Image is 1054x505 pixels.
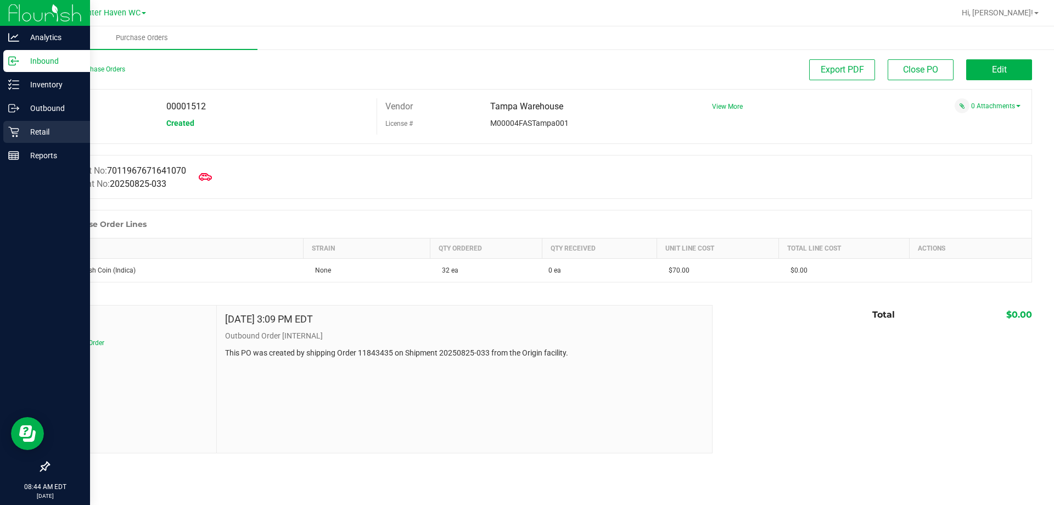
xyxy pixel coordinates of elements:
th: Qty Received [542,238,657,259]
inline-svg: Analytics [8,32,19,43]
p: 08:44 AM EDT [5,482,85,492]
a: 0 Attachments [971,102,1021,110]
p: Reports [19,149,85,162]
span: 20250825-033 [110,179,166,189]
p: Analytics [19,31,85,44]
h1: Purchase Order Lines [60,220,147,229]
span: Tampa Warehouse [490,101,563,112]
inline-svg: Inventory [8,79,19,90]
span: Notes [57,314,208,327]
span: Edit [992,64,1007,75]
th: Item [49,238,304,259]
th: Actions [910,238,1031,259]
span: $0.00 [785,267,808,274]
label: Shipment No: [57,177,166,191]
span: 00001512 [166,101,206,112]
p: Inbound [19,54,85,68]
inline-svg: Reports [8,150,19,161]
th: Strain [303,238,430,259]
span: None [310,267,331,274]
iframe: Resource center [11,417,44,450]
span: Hi, [PERSON_NAME]! [962,8,1033,17]
span: 0 ea [548,265,561,275]
label: Manifest No: [57,164,186,177]
th: Qty Ordered [430,238,542,259]
p: This PO was created by shipping Order 11843435 on Shipment 20250825-033 from the Origin facility. [225,347,704,359]
span: Winter Haven WC [78,8,141,18]
span: 7011967671641070 [107,165,186,176]
span: Total [872,309,895,320]
span: 32 ea [436,267,458,274]
inline-svg: Retail [8,126,19,137]
span: Purchase Orders [101,33,183,43]
div: FT 2g Hash Coin (Indica) [56,265,297,275]
span: Export PDF [821,64,864,75]
span: Mark as Arrived [194,166,216,188]
p: Retail [19,125,85,138]
span: $70.00 [663,267,689,274]
p: Outbound Order [INTERNAL] [225,330,704,342]
p: Inventory [19,78,85,91]
p: Outbound [19,102,85,115]
span: $0.00 [1006,309,1032,320]
a: View More [712,103,743,110]
th: Unit Line Cost [657,238,778,259]
span: Close PO [903,64,938,75]
span: Created [166,119,194,127]
label: License # [385,115,413,132]
button: Edit [966,59,1032,80]
label: Vendor [385,98,413,115]
p: [DATE] [5,492,85,500]
span: M00004FASTampa001 [490,119,569,127]
button: Export PDF [809,59,875,80]
a: Purchase Orders [26,26,257,49]
h4: [DATE] 3:09 PM EDT [225,314,313,325]
button: Close PO [888,59,954,80]
th: Total Line Cost [778,238,910,259]
inline-svg: Outbound [8,103,19,114]
span: Attach a document [955,98,969,113]
inline-svg: Inbound [8,56,19,66]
